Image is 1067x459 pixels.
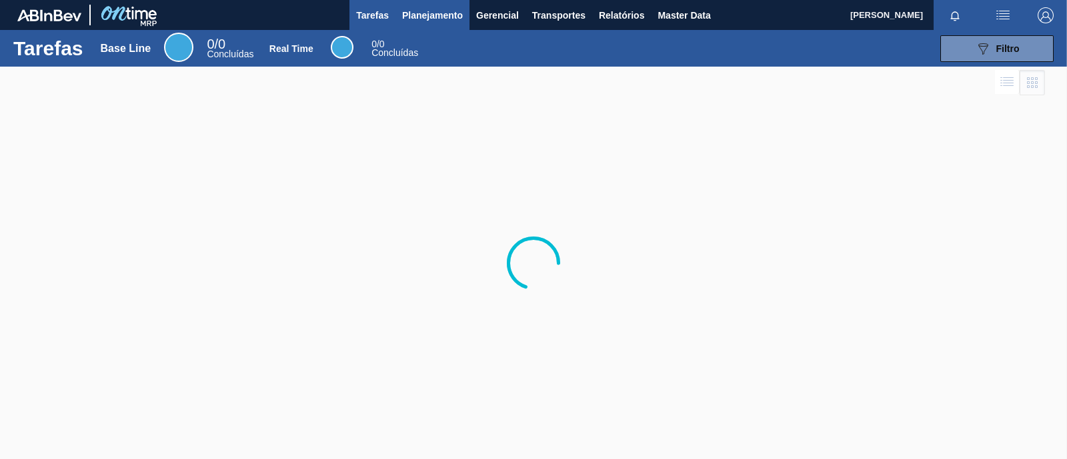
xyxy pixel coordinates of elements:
span: Transportes [532,7,586,23]
div: Base Line [207,39,253,59]
span: Concluídas [371,47,418,58]
span: Tarefas [356,7,389,23]
span: Relatórios [599,7,644,23]
button: Filtro [940,35,1054,62]
img: userActions [995,7,1011,23]
div: Real Time [371,40,418,57]
div: Base Line [101,43,151,55]
span: Concluídas [207,49,253,59]
div: Real Time [269,43,313,54]
span: 0 [207,37,214,51]
div: Base Line [164,33,193,62]
span: Master Data [658,7,710,23]
button: Notificações [934,6,976,25]
span: Filtro [996,43,1020,54]
span: / 0 [207,37,225,51]
span: Gerencial [476,7,519,23]
div: Real Time [331,36,353,59]
span: 0 [371,39,377,49]
h1: Tarefas [13,41,83,56]
span: / 0 [371,39,384,49]
img: TNhmsLtSVTkK8tSr43FrP2fwEKptu5GPRR3wAAAABJRU5ErkJggg== [17,9,81,21]
span: Planejamento [402,7,463,23]
img: Logout [1038,7,1054,23]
